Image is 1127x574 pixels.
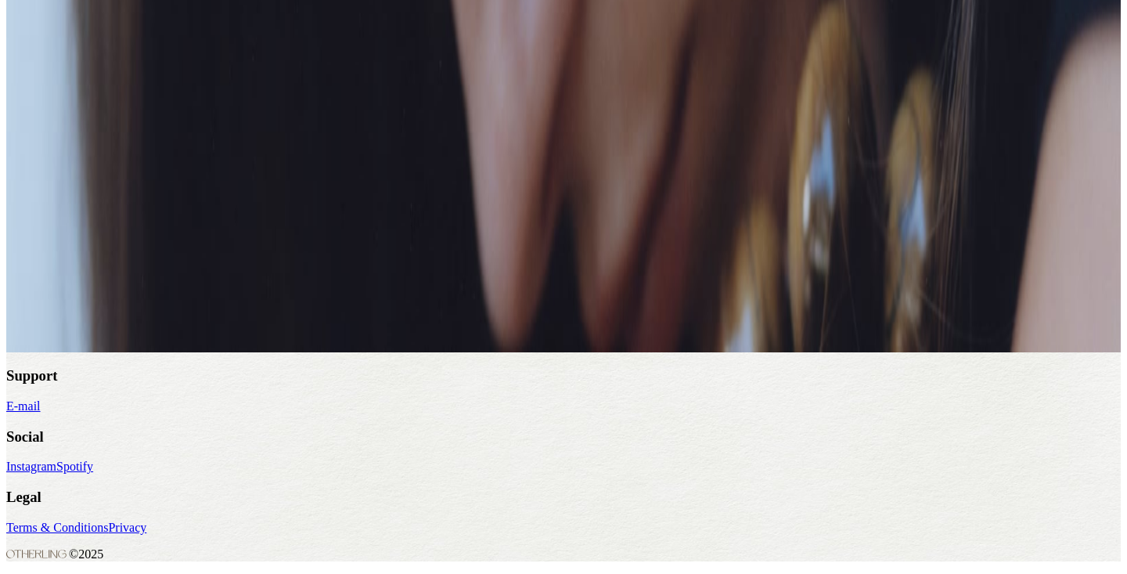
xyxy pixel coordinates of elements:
[6,521,108,534] a: Terms & Conditions
[56,460,93,473] a: Spotify
[6,460,56,473] a: Instagram
[6,399,41,413] a: E-mail
[6,547,103,561] span: © 2025
[6,489,1121,506] h3: Legal
[6,367,1121,384] h3: Support
[6,428,1121,446] h3: Social
[108,521,146,534] a: Privacy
